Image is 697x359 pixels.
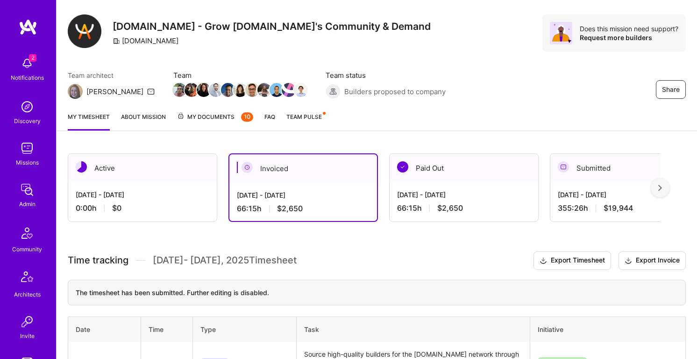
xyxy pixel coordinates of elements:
[222,82,234,98] a: Team Member Avatar
[185,83,199,97] img: Team Member Avatar
[625,256,632,266] i: icon Download
[550,22,572,44] img: Avatar
[619,251,686,270] button: Export Invoice
[270,83,284,97] img: Team Member Avatar
[177,112,253,131] a: My Documents10
[258,82,270,98] a: Team Member Avatar
[397,161,408,173] img: Paid Out
[246,82,258,98] a: Team Member Avatar
[20,331,35,341] div: Invite
[68,84,83,99] img: Team Architect
[390,154,538,182] div: Paid Out
[173,70,307,80] span: Team
[177,112,253,122] span: My Documents
[68,70,155,80] span: Team architect
[76,161,87,173] img: Active
[18,180,36,199] img: admin teamwork
[11,73,44,83] div: Notifications
[18,97,36,116] img: discovery
[172,83,186,97] img: Team Member Avatar
[19,199,36,209] div: Admin
[173,82,185,98] a: Team Member Avatar
[233,83,247,97] img: Team Member Avatar
[14,116,41,126] div: Discovery
[19,19,37,35] img: logo
[112,203,121,213] span: $0
[197,83,211,97] img: Team Member Avatar
[294,83,308,97] img: Team Member Avatar
[283,82,295,98] a: Team Member Avatar
[185,82,198,98] a: Team Member Avatar
[397,203,531,213] div: 66:15 h
[245,83,259,97] img: Team Member Avatar
[113,36,178,46] div: [DOMAIN_NAME]
[437,203,463,213] span: $2,650
[221,83,235,97] img: Team Member Avatar
[209,83,223,97] img: Team Member Avatar
[242,162,253,173] img: Invoiced
[558,161,569,173] img: Submitted
[326,84,341,99] img: Builders proposed to company
[68,317,141,342] th: Date
[540,256,547,266] i: icon Download
[76,190,209,200] div: [DATE] - [DATE]
[113,21,431,32] h3: [DOMAIN_NAME] - Grow [DOMAIN_NAME]'s Community & Demand
[18,139,36,158] img: teamwork
[286,113,322,120] span: Team Pulse
[198,82,210,98] a: Team Member Avatar
[141,317,192,342] th: Time
[68,112,110,131] a: My timesheet
[558,190,691,200] div: [DATE] - [DATE]
[658,185,662,191] img: right
[76,203,209,213] div: 0:00 h
[580,33,678,42] div: Request more builders
[229,154,377,183] div: Invoiced
[234,82,246,98] a: Team Member Avatar
[16,222,38,244] img: Community
[192,317,296,342] th: Type
[18,312,36,331] img: Invite
[662,85,680,94] span: Share
[270,82,283,98] a: Team Member Avatar
[18,54,36,73] img: bell
[12,244,42,254] div: Community
[210,82,222,98] a: Team Member Avatar
[153,255,297,266] span: [DATE] - [DATE] , 2025 Timesheet
[29,54,36,62] span: 2
[604,203,633,213] span: $19,944
[86,87,143,97] div: [PERSON_NAME]
[530,317,685,342] th: Initiative
[286,112,325,131] a: Team Pulse
[241,112,253,122] div: 10
[397,190,531,200] div: [DATE] - [DATE]
[113,37,120,45] i: icon CompanyGray
[558,203,691,213] div: 355:26 h
[580,24,678,33] div: Does this mission need support?
[16,267,38,290] img: Architects
[68,154,217,182] div: Active
[296,317,530,342] th: Task
[295,82,307,98] a: Team Member Avatar
[277,204,303,214] span: $2,650
[14,290,41,299] div: Architects
[656,80,686,99] button: Share
[326,70,446,80] span: Team status
[344,87,446,97] span: Builders proposed to company
[237,190,370,200] div: [DATE] - [DATE]
[257,83,271,97] img: Team Member Avatar
[533,251,611,270] button: Export Timesheet
[237,204,370,214] div: 66:15 h
[68,14,101,48] img: Company Logo
[16,158,39,167] div: Missions
[68,255,128,266] span: Time tracking
[147,88,155,95] i: icon Mail
[282,83,296,97] img: Team Member Avatar
[68,280,686,305] div: The timesheet has been submitted. Further editing is disabled.
[121,112,166,131] a: About Mission
[264,112,275,131] a: FAQ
